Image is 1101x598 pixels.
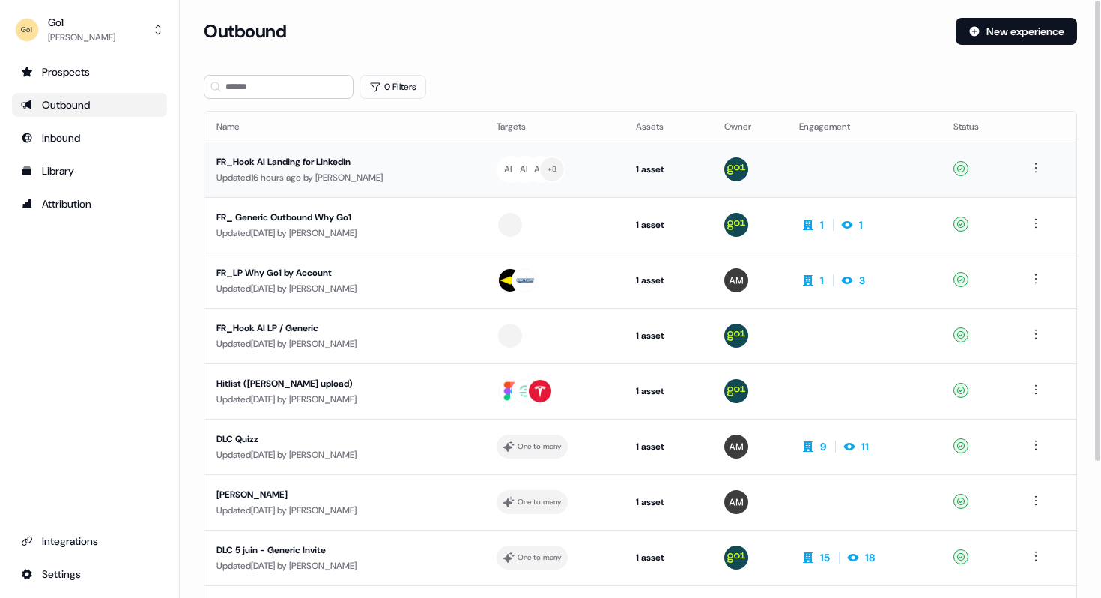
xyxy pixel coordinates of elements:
[534,162,546,177] div: AU
[21,64,158,79] div: Prospects
[504,162,515,177] div: AB
[216,503,473,518] div: Updated [DATE] by [PERSON_NAME]
[636,273,700,288] div: 1 asset
[216,487,473,502] div: [PERSON_NAME]
[724,213,748,237] img: Antoine
[548,163,557,176] div: + 8
[956,18,1077,45] button: New experience
[724,324,748,348] img: Antoine
[636,217,700,232] div: 1 asset
[624,112,712,142] th: Assets
[21,196,158,211] div: Attribution
[12,60,167,84] a: Go to prospects
[712,112,787,142] th: Owner
[820,550,830,565] div: 15
[865,550,875,565] div: 18
[21,567,158,582] div: Settings
[724,379,748,403] img: Antoine
[204,20,286,43] h3: Outbound
[216,265,473,280] div: FR_LP Why Go1 by Account
[724,546,748,570] img: Antoine
[636,162,700,177] div: 1 asset
[636,550,700,565] div: 1 asset
[820,439,826,454] div: 9
[216,281,473,296] div: Updated [DATE] by [PERSON_NAME]
[12,192,167,216] a: Go to attribution
[216,154,473,169] div: FR_Hook AI Landing for Linkedin
[48,30,115,45] div: [PERSON_NAME]
[21,163,158,178] div: Library
[485,112,625,142] th: Targets
[216,392,473,407] div: Updated [DATE] by [PERSON_NAME]
[12,126,167,150] a: Go to Inbound
[204,112,485,142] th: Name
[21,97,158,112] div: Outbound
[859,273,865,288] div: 3
[216,558,473,573] div: Updated [DATE] by [PERSON_NAME]
[12,562,167,586] a: Go to integrations
[859,217,863,232] div: 1
[518,495,562,509] div: One to many
[12,12,167,48] button: Go1[PERSON_NAME]
[861,439,869,454] div: 11
[48,15,115,30] div: Go1
[216,226,473,241] div: Updated [DATE] by [PERSON_NAME]
[216,432,473,447] div: DLC Quizz
[360,75,426,99] button: 0 Filters
[724,435,748,459] img: alexandre
[216,321,473,336] div: FR_Hook AI LP / Generic
[216,210,473,225] div: FR_ Generic Outbound Why Go1
[518,551,562,564] div: One to many
[636,439,700,454] div: 1 asset
[216,447,473,462] div: Updated [DATE] by [PERSON_NAME]
[12,159,167,183] a: Go to templates
[216,170,473,185] div: Updated 16 hours ago by [PERSON_NAME]
[518,440,562,453] div: One to many
[636,384,700,399] div: 1 asset
[21,130,158,145] div: Inbound
[636,495,700,510] div: 1 asset
[520,162,530,177] div: AL
[941,112,1014,142] th: Status
[724,268,748,292] img: alexandre
[820,273,824,288] div: 1
[724,490,748,514] img: alexandre
[216,543,473,558] div: DLC 5 juin - Generic Invite
[21,534,158,549] div: Integrations
[216,376,473,391] div: Hitlist ([PERSON_NAME] upload)
[12,529,167,553] a: Go to integrations
[787,112,941,142] th: Engagement
[724,157,748,181] img: Antoine
[216,336,473,351] div: Updated [DATE] by [PERSON_NAME]
[12,93,167,117] a: Go to outbound experience
[636,328,700,343] div: 1 asset
[820,217,824,232] div: 1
